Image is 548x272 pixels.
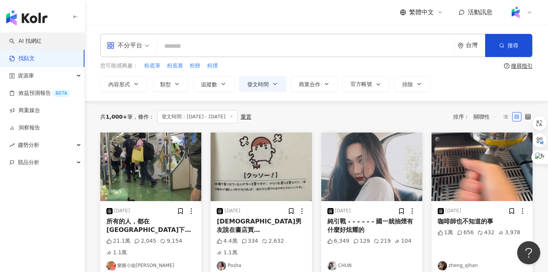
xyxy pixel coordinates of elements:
div: 重置 [241,114,251,120]
span: 競品分析 [18,154,39,171]
button: 粉底筆 [144,62,161,70]
a: 商案媒合 [9,107,40,114]
span: 粉餅 [190,62,201,70]
img: post-image [100,133,201,201]
button: 粉餅 [189,62,201,70]
div: [DATE] [224,208,240,214]
div: 219 [374,237,391,245]
div: [DATE] [114,208,130,214]
img: post-image [211,133,312,201]
button: 粉撲 [207,62,218,70]
span: 追蹤數 [201,81,217,87]
div: 9,154 [160,237,182,245]
span: question-circle [504,63,509,69]
div: [DEMOGRAPHIC_DATA]男友說在書店買[PERSON_NAME]本很容易理解的中文書 我只能說怎麼那麼的接地氣啦🤣🤣 [217,217,305,235]
button: 發文時間 [239,76,286,92]
a: 效益預測報告BETA [9,89,70,97]
a: 洞察報告 [9,124,40,132]
span: 活動訊息 [468,8,492,16]
div: 不分平台 [107,39,142,52]
button: 追蹤數 [193,76,234,92]
div: 1萬 [438,229,453,237]
div: 6,349 [327,237,349,245]
div: 1.1萬 [106,249,127,257]
span: 排除 [402,81,413,87]
img: post-image [432,133,533,201]
img: KOL Avatar [217,261,226,270]
button: 搜尋 [485,34,532,57]
span: 官方帳號 [351,81,372,87]
div: 21.1萬 [106,237,130,245]
div: 4.4萬 [217,237,237,245]
span: 內容形式 [108,81,130,87]
button: 類型 [152,76,188,92]
a: KOL Avatarzheng_qihan [438,261,526,270]
span: 趨勢分析 [18,136,39,154]
img: logo [6,10,47,25]
div: 334 [241,237,258,245]
div: 2,632 [262,237,284,245]
span: 資源庫 [18,67,34,84]
a: KOL AvatarCHUN [327,261,416,270]
button: 商業合作 [291,76,338,92]
span: 條件 ： [133,114,154,120]
div: 搜尋指引 [511,63,533,69]
span: rise [9,143,15,148]
div: [DATE] [445,208,461,214]
button: 官方帳號 [342,76,390,92]
div: 台灣 [466,42,485,49]
button: 內容形式 [100,76,147,92]
span: appstore [107,42,115,49]
div: 純引戰 - - - - - - 國一就抽煙有什麼好炫耀的 [327,217,416,235]
span: 類型 [160,81,171,87]
iframe: Help Scout Beacon - Open [517,241,540,264]
span: 您可能感興趣： [100,62,138,70]
img: post-image [321,133,422,201]
div: 104 [395,237,411,245]
button: 排除 [394,76,430,92]
span: 繁體中文 [409,8,434,17]
span: 發文時間：[DATE] - [DATE] [157,110,238,123]
img: KOL Avatar [327,261,337,270]
div: 2,045 [134,237,156,245]
div: 1.1萬 [217,249,237,257]
span: 粉底筆 [144,62,160,70]
span: 商業合作 [299,81,320,87]
span: 1,000+ [106,114,127,120]
a: searchAI 找網紅 [9,37,42,45]
a: KOL Avatar樂樂小姐[PERSON_NAME] [106,261,195,270]
div: 咖啡師也不知道的事 [438,217,526,226]
a: KOL AvatarPosha [217,261,305,270]
a: 找貼文 [9,55,35,62]
div: 432 [477,229,494,237]
img: KOL Avatar [438,261,447,270]
span: 關聯性 [474,111,497,123]
div: 排序： [453,111,501,123]
div: 3,978 [498,229,520,237]
div: 129 [353,237,370,245]
div: 共 筆 [100,114,133,120]
span: environment [458,43,464,49]
span: 搜尋 [508,42,518,49]
img: KOL Avatar [106,261,116,270]
button: 粉底膏 [167,62,184,70]
div: [DATE] [335,208,351,214]
div: 所有的人，都在[GEOGRAPHIC_DATA]下車 這個畫面太感動 [106,217,195,235]
img: Kolr%20app%20icon%20%281%29.png [508,5,523,20]
div: 656 [457,229,474,237]
span: 發文時間 [247,81,269,87]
